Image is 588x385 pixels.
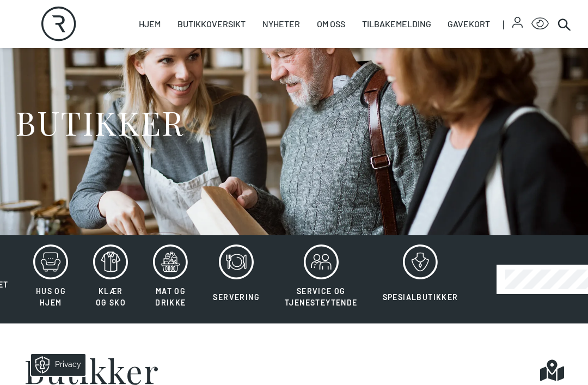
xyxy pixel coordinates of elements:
span: Servering [213,292,260,302]
button: Open Accessibility Menu [531,15,549,33]
span: Hus og hjem [36,286,66,307]
span: Service og tjenesteytende [285,286,358,307]
button: Hus og hjem [22,244,79,315]
h1: BUTIKKER [15,102,183,143]
button: Servering [201,244,271,315]
button: Service og tjenesteytende [273,244,369,315]
span: Spesialbutikker [383,292,458,302]
span: Mat og drikke [155,286,186,307]
button: Mat og drikke [142,244,199,315]
button: Spesialbutikker [371,244,470,315]
span: Klær og sko [96,286,126,307]
iframe: Manage Preferences [11,350,100,380]
button: Klær og sko [82,244,139,315]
